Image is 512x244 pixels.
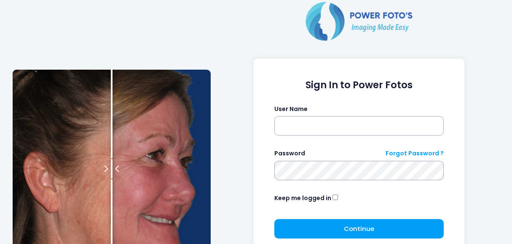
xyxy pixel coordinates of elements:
[274,194,331,203] label: Keep me logged in
[274,105,308,114] label: User Name
[344,224,374,233] span: Continue
[274,149,305,158] label: Password
[274,79,444,91] h1: Sign In to Power Fotos
[274,219,444,239] button: Continue
[386,149,444,158] a: Forgot Password ?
